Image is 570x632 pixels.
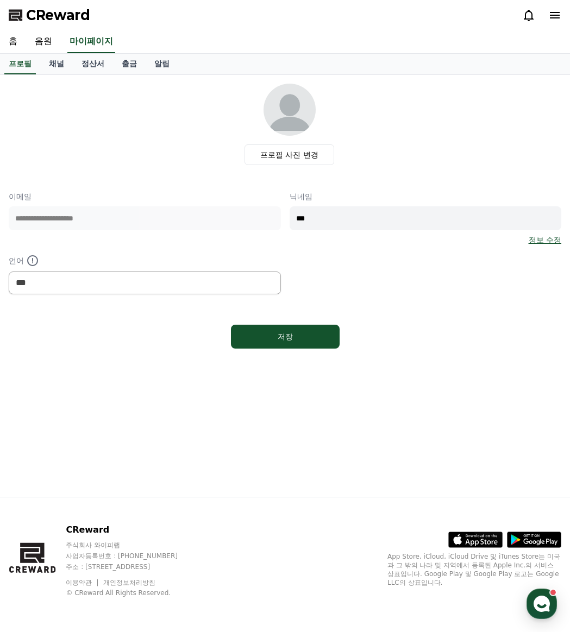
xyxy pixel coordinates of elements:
p: 주식회사 와이피랩 [66,541,198,549]
span: CReward [26,7,90,24]
p: 닉네임 [290,191,562,202]
a: CReward [9,7,90,24]
a: 채널 [40,54,73,74]
button: 저장 [231,325,340,349]
a: 음원 [26,30,61,53]
p: 언어 [9,254,281,267]
p: © CReward All Rights Reserved. [66,589,198,597]
img: profile_image [264,84,316,136]
a: 개인정보처리방침 [103,579,155,586]
label: 프로필 사진 변경 [245,144,334,165]
a: 마이페이지 [67,30,115,53]
p: CReward [66,523,198,536]
a: 알림 [146,54,178,74]
p: App Store, iCloud, iCloud Drive 및 iTunes Store는 미국과 그 밖의 나라 및 지역에서 등록된 Apple Inc.의 서비스 상표입니다. Goo... [387,552,561,587]
p: 주소 : [STREET_ADDRESS] [66,563,198,571]
p: 이메일 [9,191,281,202]
a: 이용약관 [66,579,100,586]
a: 프로필 [4,54,36,74]
a: 정산서 [73,54,113,74]
div: 저장 [253,331,318,342]
a: 정보 수정 [529,235,561,245]
a: 출금 [113,54,146,74]
p: 사업자등록번호 : [PHONE_NUMBER] [66,552,198,560]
